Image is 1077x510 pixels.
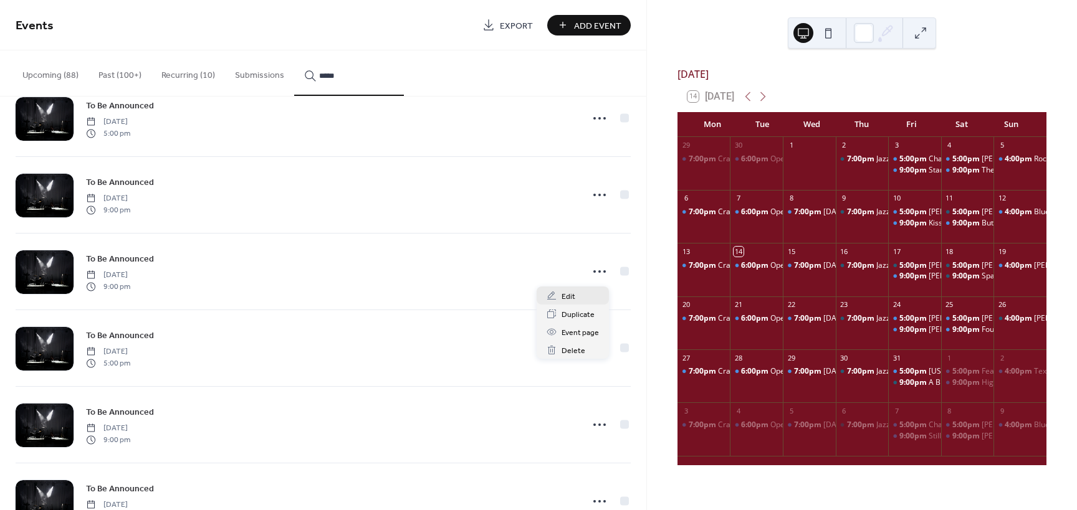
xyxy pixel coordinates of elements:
div: Four Lanes Wide [941,324,994,335]
a: To Be Announced [86,328,154,342]
div: 21 [734,300,743,309]
div: Jazz & Blues Night [836,154,889,164]
button: Upcoming (88) [12,50,89,95]
div: [PERSON_NAME] [982,260,1040,271]
div: Open Mic with [PERSON_NAME] [770,154,880,164]
span: To Be Announced [86,329,154,342]
div: Crash and Burn [677,420,730,430]
span: 9:00 pm [86,204,130,215]
div: The Hippie Chicks [941,165,994,176]
span: 9:00pm [952,377,982,388]
span: 5:00 pm [86,357,130,369]
div: Open Mic with Joslynn Burford [730,154,783,164]
span: 6:00pm [741,154,770,164]
div: A Black Horse [DATE] [929,377,1003,388]
div: [PERSON_NAME] [982,207,1040,217]
div: 4 [734,406,743,415]
a: Export [473,15,542,35]
div: 20 [681,300,691,309]
div: Open Mic with [PERSON_NAME] [770,366,880,377]
div: 9 [997,406,1007,415]
div: 22 [787,300,796,309]
span: 7:00pm [847,260,876,271]
span: 9:00pm [899,218,929,229]
span: Duplicate [562,308,595,321]
span: 6:00pm [741,260,770,271]
div: Open Mic with [PERSON_NAME] [770,260,880,271]
div: Open Mic with Johann Burkhardt [730,313,783,324]
div: Stand Back! [929,165,969,176]
div: Crash and Burn [677,207,730,217]
span: 5:00pm [952,420,982,430]
span: 7:00pm [794,207,823,217]
span: 9:00pm [899,431,929,442]
div: A Black Horse Halloween [888,377,941,388]
span: Export [500,19,533,32]
div: 31 [892,353,901,362]
div: 8 [945,406,954,415]
span: 7:00pm [689,154,718,164]
div: Still Picking Country [888,431,941,442]
div: Crash and Burn [718,366,772,377]
span: To Be Announced [86,406,154,419]
div: 30 [734,141,743,150]
span: 4:00pm [1005,207,1034,217]
div: Thu [837,112,887,137]
span: 5:00pm [952,154,982,164]
div: Sat [937,112,987,137]
div: Featherweight [941,366,994,377]
span: 5:00pm [899,260,929,271]
div: 8 [787,194,796,203]
span: 7:00pm [689,420,718,430]
span: 7:00pm [689,313,718,324]
div: [DATE] Music Bingo! [823,313,894,324]
div: Charlie Horse [888,420,941,430]
div: Sun [987,112,1036,137]
div: Open Mic with Joslynn Burford [730,366,783,377]
span: 7:00pm [794,260,823,271]
div: 29 [681,141,691,150]
span: [DATE] [86,193,130,204]
div: 3 [681,406,691,415]
div: 17 [892,247,901,256]
span: [DATE] [86,346,130,357]
div: 19 [997,247,1007,256]
div: 24 [892,300,901,309]
div: [PERSON_NAME] & [PERSON_NAME] [929,207,1055,217]
span: 5:00pm [899,207,929,217]
a: To Be Announced [86,175,154,189]
span: Event page [562,326,599,339]
div: 4 [945,141,954,150]
span: 9:00pm [952,218,982,229]
div: Wednesday Music Bingo! [783,313,836,324]
div: Crash and Burn [677,154,730,164]
div: Charlie Horse [929,420,977,430]
div: Jazz & Blues Night [876,366,939,377]
div: Crash and Burn [677,260,730,271]
a: To Be Announced [86,252,154,266]
div: Crash and Burn [718,260,772,271]
div: 18 [945,247,954,256]
span: 9:00 pm [86,281,130,292]
span: 7:00pm [847,366,876,377]
a: To Be Announced [86,98,154,113]
div: 13 [681,247,691,256]
div: 25 [945,300,954,309]
button: Add Event [547,15,631,35]
div: [PERSON_NAME] [PERSON_NAME] [929,324,1048,335]
div: Open Mic with [PERSON_NAME] [770,313,880,324]
div: 10 [892,194,901,203]
div: Stand Back! [888,165,941,176]
div: Open Mic with Johann Burkhardt [730,420,783,430]
div: Crash and Burn [677,313,730,324]
span: 7:00pm [847,154,876,164]
div: Jazz & Blues Night [876,420,939,430]
div: 30 [840,353,849,362]
span: Events [16,14,54,38]
span: 5:00pm [899,366,929,377]
span: To Be Announced [86,100,154,113]
span: To Be Announced [86,483,154,496]
span: 9:00pm [899,324,929,335]
div: [US_STATE][PERSON_NAME] [929,366,1028,377]
div: Open Mic with Joslynn Burford [730,260,783,271]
